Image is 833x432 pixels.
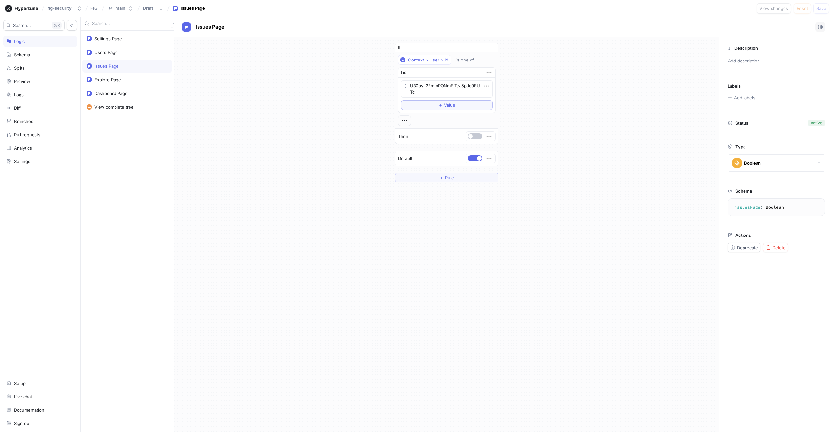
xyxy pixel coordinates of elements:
p: Status [735,118,748,128]
div: K [52,22,62,29]
div: Setup [14,381,26,386]
span: Reset [797,7,808,10]
p: Schema [735,188,752,194]
button: ＋Value [401,100,493,110]
div: Dashboard Page [94,91,128,96]
textarea: issuesPage: Boolean! [731,201,822,213]
span: Search... [13,23,31,27]
div: Branches [14,119,33,124]
div: Preview [14,79,30,84]
button: Delete [763,243,788,252]
div: Logic [14,39,25,44]
p: Type [735,144,746,149]
button: Boolean [728,154,825,172]
div: Settings [14,159,30,164]
span: FIG [90,6,98,10]
div: Issues Page [181,5,205,12]
div: Issues Page [94,63,119,69]
span: Delete [772,246,785,250]
div: Boolean [744,160,761,166]
textarea: U30byL2EmmPONmFlTeJ5pJd9EUTc [401,80,493,98]
div: Settings Page [94,36,122,41]
button: Reset [794,3,811,14]
div: fig-security [48,6,72,11]
input: Search... [92,20,158,27]
button: View changes [757,3,791,14]
button: is one of [453,55,484,65]
div: List [401,69,408,76]
button: Save [813,3,829,14]
span: ＋ [438,103,443,107]
button: Deprecate [728,243,760,252]
p: If [398,44,401,51]
div: is one of [456,57,474,63]
div: Explore Page [94,77,121,82]
div: Sign out [14,421,31,426]
button: Context > User > Id [398,55,451,65]
div: Active [811,120,822,126]
p: Labels [728,83,741,88]
div: Documentation [14,407,44,412]
span: Value [444,103,455,107]
button: Draft [141,3,166,14]
p: Default [398,155,412,162]
div: main [116,6,125,11]
span: Deprecate [737,246,758,250]
p: Description [734,46,758,51]
span: ＋ [439,176,444,180]
div: Draft [143,6,153,11]
span: Rule [445,176,454,180]
div: Live chat [14,394,32,399]
div: Analytics [14,145,32,151]
div: Users Page [94,50,118,55]
button: fig-security [45,3,85,14]
span: Save [816,7,826,10]
p: Add description... [725,56,827,67]
button: ＋Rule [395,173,498,182]
span: View changes [759,7,788,10]
div: Schema [14,52,30,57]
div: Logs [14,92,24,97]
p: Then [398,133,408,140]
div: Splits [14,65,25,71]
div: Context > User > Id [408,57,448,63]
button: Search...K [3,20,65,31]
button: main [105,3,136,14]
button: Add labels... [725,93,761,102]
div: Pull requests [14,132,40,137]
span: Issues Page [196,24,224,30]
a: Documentation [3,404,77,415]
div: Diff [14,105,21,111]
div: View complete tree [94,104,134,110]
p: Actions [735,233,751,238]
